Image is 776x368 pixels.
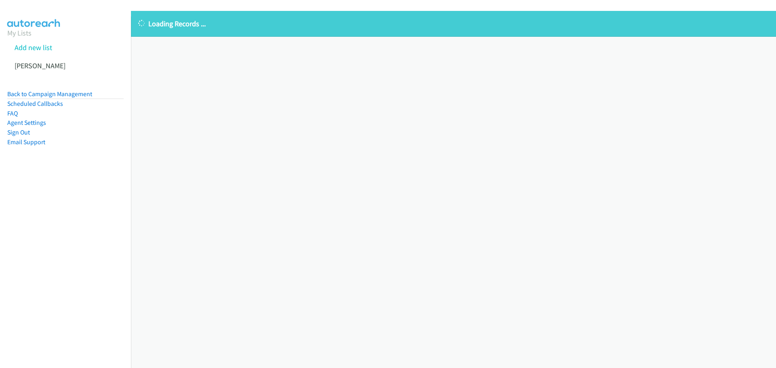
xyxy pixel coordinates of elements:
[7,100,63,107] a: Scheduled Callbacks
[138,18,769,29] p: Loading Records ...
[7,90,92,98] a: Back to Campaign Management
[15,43,52,52] a: Add new list
[7,138,45,146] a: Email Support
[7,128,30,136] a: Sign Out
[15,61,65,70] a: [PERSON_NAME]
[7,119,46,126] a: Agent Settings
[7,28,32,38] a: My Lists
[7,109,18,117] a: FAQ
